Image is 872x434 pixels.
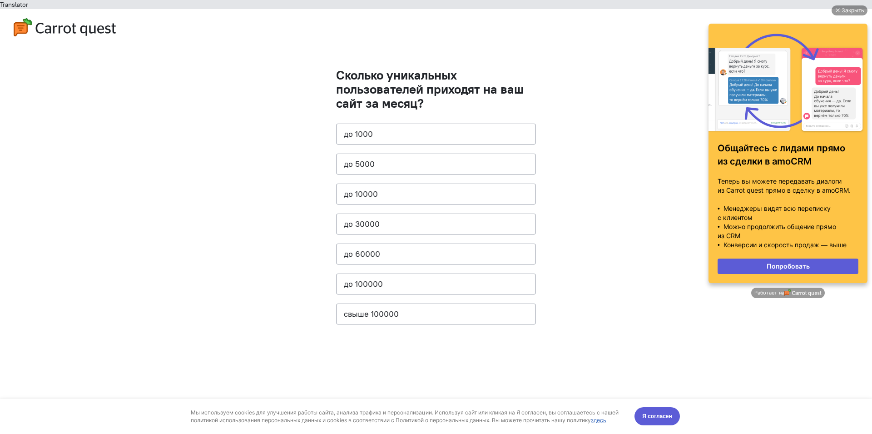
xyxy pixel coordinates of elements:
strong: прямо [113,143,141,154]
img: logo [14,18,116,36]
button: до 30000 [336,214,536,234]
button: до 10000 [336,184,536,205]
img: logo [80,289,118,297]
p: из CRM [14,231,154,240]
button: до 1000 [336,124,536,145]
div: Мы используем cookies для улучшения работы сайта, анализа трафика и персонализации. Используя сай... [191,10,624,25]
p: • Конверсии и скорость продаж — выше [14,240,154,249]
button: Я согласен [634,9,680,27]
p: • Менеджеры видят всю переписку [14,204,154,213]
strong: Общайтесь с лидами [14,143,110,154]
strong: из сделки в amoCRM [14,156,108,167]
p: • Можно продолжить общение прямо [14,222,154,231]
button: до 100000 [336,274,536,294]
span: Я согласен [642,13,672,22]
button: свыше 100000 [336,304,536,324]
button: до 5000 [336,154,536,175]
a: здесь [591,18,606,25]
p: с клиентом [14,213,154,222]
a: Попробовать [14,259,154,274]
a: Работает на [47,288,120,298]
h1: Сколько уникальных пользователей приходят на ваш сайт за месяц? [336,68,536,110]
button: до 60000 [336,244,536,264]
span: Работает на [50,289,80,296]
p: Теперь вы можете передавать диалоги из Carrot quest прямо в сделку в amoCRM. [14,177,154,195]
div: Закрыть [138,5,160,15]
